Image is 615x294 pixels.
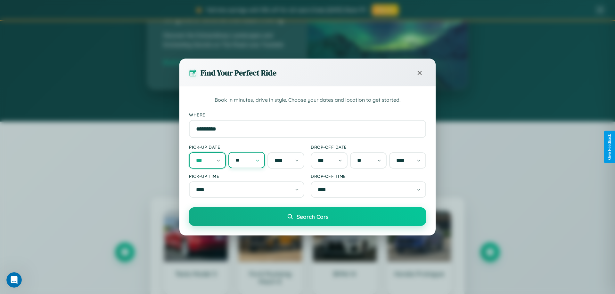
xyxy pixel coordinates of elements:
label: Pick-up Time [189,173,304,179]
h3: Find Your Perfect Ride [201,68,276,78]
button: Search Cars [189,207,426,226]
label: Drop-off Date [311,144,426,150]
label: Drop-off Time [311,173,426,179]
label: Pick-up Date [189,144,304,150]
span: Search Cars [297,213,328,220]
label: Where [189,112,426,117]
p: Book in minutes, drive in style. Choose your dates and location to get started. [189,96,426,104]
